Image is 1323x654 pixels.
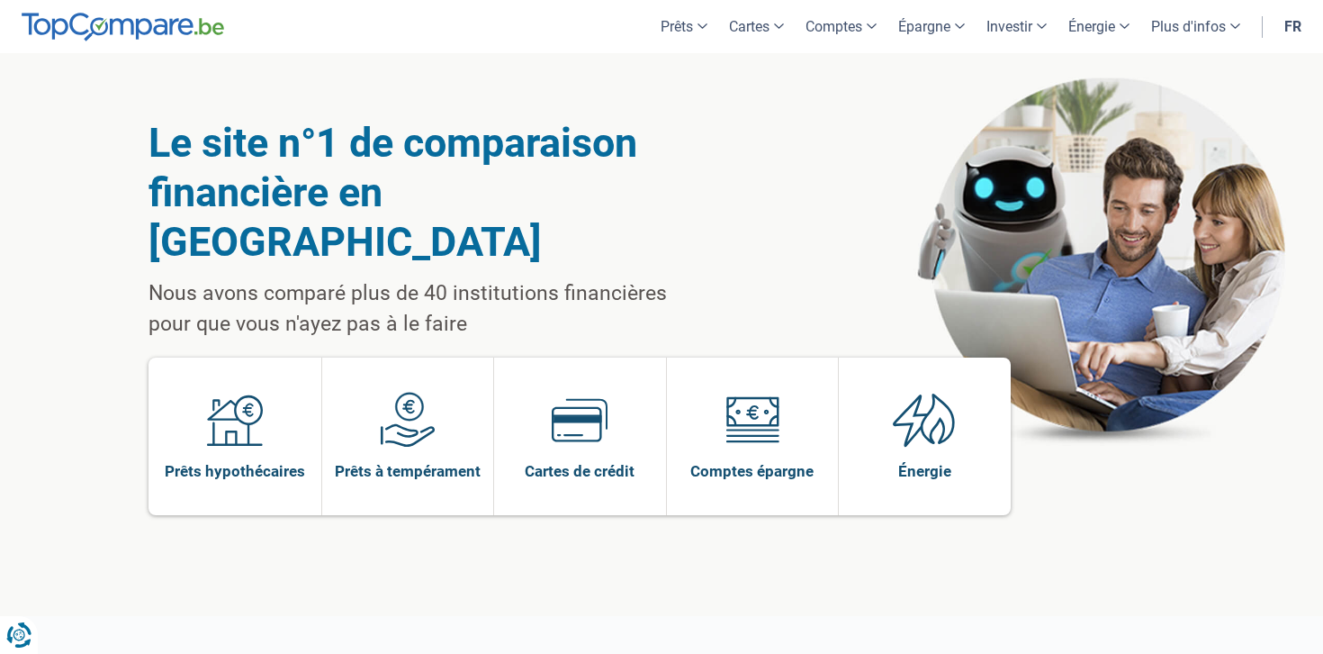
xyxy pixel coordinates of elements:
[148,118,713,267] h1: Le site n°1 de comparaison financière en [GEOGRAPHIC_DATA]
[898,461,951,481] span: Énergie
[724,392,780,448] img: Comptes épargne
[525,461,634,481] span: Cartes de crédit
[552,392,607,448] img: Cartes de crédit
[207,392,263,448] img: Prêts hypothécaires
[165,461,305,481] span: Prêts hypothécaires
[148,278,713,340] p: Nous avons comparé plus de 40 institutions financières pour que vous n'ayez pas à le faire
[148,358,321,515] a: Prêts hypothécaires Prêts hypothécaires
[380,392,436,448] img: Prêts à tempérament
[893,392,956,448] img: Énergie
[839,358,1011,515] a: Énergie Énergie
[22,13,224,41] img: TopCompare
[667,358,839,515] a: Comptes épargne Comptes épargne
[494,358,666,515] a: Cartes de crédit Cartes de crédit
[322,358,494,515] a: Prêts à tempérament Prêts à tempérament
[690,461,814,481] span: Comptes épargne
[335,461,481,481] span: Prêts à tempérament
